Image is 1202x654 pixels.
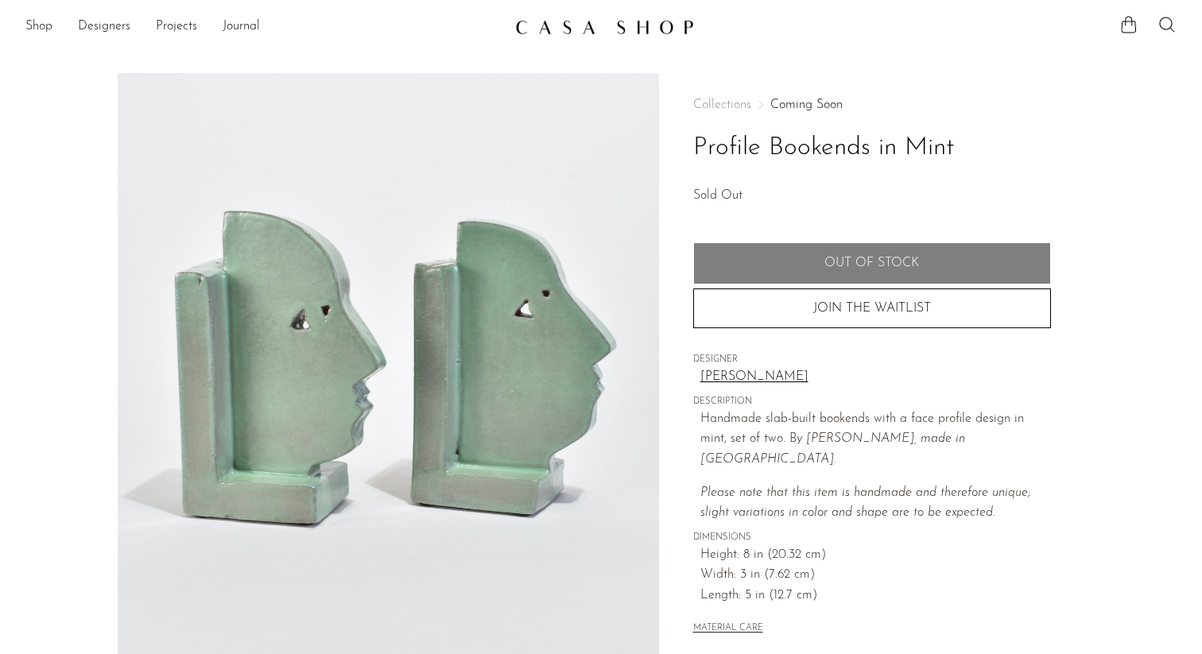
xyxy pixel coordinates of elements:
a: Shop [25,17,52,37]
span: Length: 5 in (12.7 cm) [700,586,1051,606]
button: MATERIAL CARE [693,623,763,635]
span: DESIGNER [693,353,1051,367]
a: [PERSON_NAME] [700,367,1051,388]
span: Out of stock [824,256,919,271]
nav: Desktop navigation [25,14,502,41]
button: Add to cart [693,242,1051,284]
a: Designers [78,17,130,37]
span: Height: 8 in (20.32 cm) [700,545,1051,566]
h1: Profile Bookends in Mint [693,128,1051,168]
a: Projects [156,17,197,37]
span: DESCRIPTION [693,395,1051,409]
span: DIMENSIONS [693,531,1051,545]
span: Collections [693,99,751,111]
span: Width: 3 in (7.62 cm) [700,565,1051,586]
a: Coming Soon [770,99,843,111]
p: Handmade slab-built bookends with a face profile design in mint, set of two. B [700,409,1051,470]
nav: Breadcrumbs [693,99,1051,111]
a: Journal [223,17,260,37]
button: JOIN THE WAITLIST [693,288,1051,328]
em: y [PERSON_NAME], made in [GEOGRAPHIC_DATA]. [700,432,965,466]
em: Please note that this item is handmade and therefore unique; slight variations in color and shape... [700,486,1030,520]
ul: NEW HEADER MENU [25,14,502,41]
span: Sold Out [693,189,743,202]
